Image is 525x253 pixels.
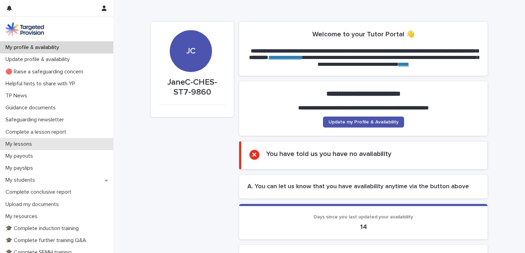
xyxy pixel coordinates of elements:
span: Update my Profile & Availability [328,120,399,124]
p: 🎓 Complete induction training [3,225,84,232]
p: Helpful hints to share with YP [3,81,81,87]
p: Guidance documents [3,105,61,111]
h2: A. You can let us know that you have availability anytime via the button above [247,183,479,191]
a: Update my Profile & Availability [323,117,404,128]
p: My lessons [3,141,37,147]
p: Safeguarding newsletter [3,117,69,123]
p: 14 [247,223,479,231]
p: Complete conclusive report [3,189,77,195]
span: Days since you last updated your availability [314,215,413,219]
p: 🎓 Complete further training Q&A [3,237,92,244]
p: Upload my documents [3,201,64,208]
p: Update profile & availability [3,56,75,63]
p: TP News [3,93,33,99]
p: My students [3,177,41,183]
h2: Welcome to your Tutor Portal 👋 [312,30,415,38]
div: JC [170,4,212,56]
img: M5nRWzHhSzIhMunXDL62 [5,22,44,36]
p: My payouts [3,153,38,159]
p: JaneC-CHES-ST7-9860 [159,77,225,97]
p: My payslips [3,165,38,171]
p: My profile & availability [3,44,65,51]
p: Complete a lesson report [3,129,72,135]
p: 🔴 Raise a safeguarding concern [3,69,89,75]
p: My resources [3,213,43,220]
h2: You have told us you have no availability [266,150,391,158]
